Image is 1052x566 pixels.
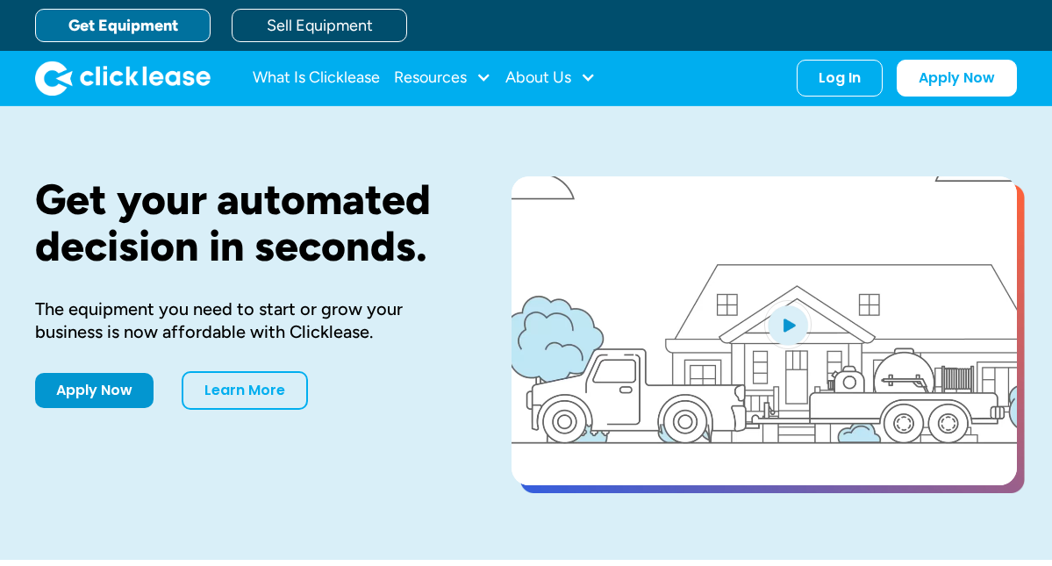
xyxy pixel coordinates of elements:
a: Apply Now [35,373,154,408]
a: Get Equipment [35,9,211,42]
img: Clicklease logo [35,61,211,96]
div: The equipment you need to start or grow your business is now affordable with Clicklease. [35,297,455,343]
div: About Us [505,61,596,96]
a: Sell Equipment [232,9,407,42]
div: Resources [394,61,491,96]
a: Apply Now [897,60,1017,97]
img: Blue play button logo on a light blue circular background [764,300,812,349]
a: open lightbox [512,176,1017,485]
a: home [35,61,211,96]
a: Learn More [182,371,308,410]
div: Log In [819,69,861,87]
a: What Is Clicklease [253,61,380,96]
h1: Get your automated decision in seconds. [35,176,455,269]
